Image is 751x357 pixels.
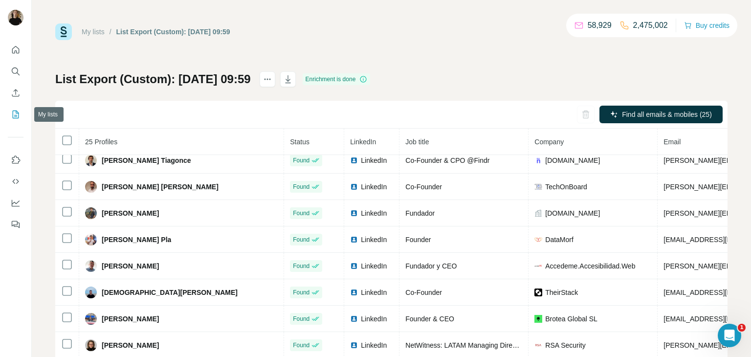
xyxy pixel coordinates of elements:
span: Found [293,156,309,165]
img: Avatar [85,234,97,245]
span: DataMorf [545,235,574,245]
img: company-logo [534,315,542,323]
img: company-logo [534,156,542,164]
button: Use Surfe API [8,173,23,190]
span: [PERSON_NAME] Tiagonce [102,156,191,165]
span: Founder & CEO [405,315,454,323]
img: company-logo [534,236,542,244]
span: Fundador [405,209,435,217]
span: Co-Founder [405,289,442,296]
h1: List Export (Custom): [DATE] 09:59 [55,71,251,87]
span: Found [293,235,309,244]
button: actions [260,71,275,87]
span: [DOMAIN_NAME] [545,156,600,165]
span: Brotea Global SL [545,314,597,324]
span: TheirStack [545,288,578,297]
span: [PERSON_NAME] [102,208,159,218]
img: Avatar [85,287,97,298]
span: LinkedIn [361,182,387,192]
button: Dashboard [8,194,23,212]
button: Search [8,63,23,80]
img: company-logo [534,183,542,191]
span: Co-Founder [405,183,442,191]
img: company-logo [534,289,542,296]
span: [PERSON_NAME] Pla [102,235,171,245]
span: [PERSON_NAME] [102,340,159,350]
span: RSA Security [545,340,585,350]
div: List Export (Custom): [DATE] 09:59 [116,27,230,37]
a: My lists [82,28,105,36]
img: LinkedIn logo [350,341,358,349]
span: Founder [405,236,431,244]
img: LinkedIn logo [350,262,358,270]
img: Avatar [85,155,97,166]
img: company-logo [534,265,542,267]
span: Found [293,209,309,218]
button: Feedback [8,216,23,233]
span: [DEMOGRAPHIC_DATA][PERSON_NAME] [102,288,238,297]
span: Find all emails & mobiles (25) [622,110,712,119]
span: LinkedIn [361,156,387,165]
span: Co-Founder & CPO @Findr [405,156,489,164]
span: LinkedIn [361,208,387,218]
span: TechOnBoard [545,182,587,192]
button: Enrich CSV [8,84,23,102]
span: Email [663,138,681,146]
button: Find all emails & mobiles (25) [599,106,723,123]
img: LinkedIn logo [350,183,358,191]
span: NetWitness: LATAM Managing Director, Head of Americas Channel and Global Alliances [405,341,673,349]
span: Found [293,182,309,191]
img: Surfe Logo [55,23,72,40]
span: Found [293,341,309,350]
span: Found [293,288,309,297]
img: LinkedIn logo [350,289,358,296]
p: 58,929 [588,20,612,31]
img: LinkedIn logo [350,315,358,323]
img: Avatar [85,181,97,193]
img: LinkedIn logo [350,236,358,244]
li: / [110,27,111,37]
div: Enrichment is done [303,73,371,85]
span: Found [293,314,309,323]
img: LinkedIn logo [350,209,358,217]
span: LinkedIn [361,314,387,324]
span: [PERSON_NAME] [102,261,159,271]
button: Quick start [8,41,23,59]
img: company-logo [534,341,542,349]
button: Use Surfe on LinkedIn [8,151,23,169]
button: My lists [8,106,23,123]
span: Found [293,262,309,270]
span: Job title [405,138,429,146]
span: [DOMAIN_NAME] [545,208,600,218]
span: LinkedIn [361,288,387,297]
span: 25 Profiles [85,138,117,146]
img: Avatar [85,313,97,325]
img: Avatar [85,260,97,272]
button: Buy credits [684,19,729,32]
span: LinkedIn [361,261,387,271]
img: Avatar [85,207,97,219]
span: LinkedIn [361,235,387,245]
span: LinkedIn [361,340,387,350]
span: [PERSON_NAME] [102,314,159,324]
span: Fundador y CEO [405,262,457,270]
span: Status [290,138,309,146]
span: Accedeme.Accesibilidad.Web [545,261,635,271]
p: 2,475,002 [633,20,668,31]
img: Avatar [8,10,23,25]
span: Company [534,138,564,146]
iframe: Intercom live chat [718,324,741,347]
span: LinkedIn [350,138,376,146]
img: LinkedIn logo [350,156,358,164]
img: Avatar [85,339,97,351]
span: [PERSON_NAME] [PERSON_NAME] [102,182,219,192]
span: 1 [738,324,746,332]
